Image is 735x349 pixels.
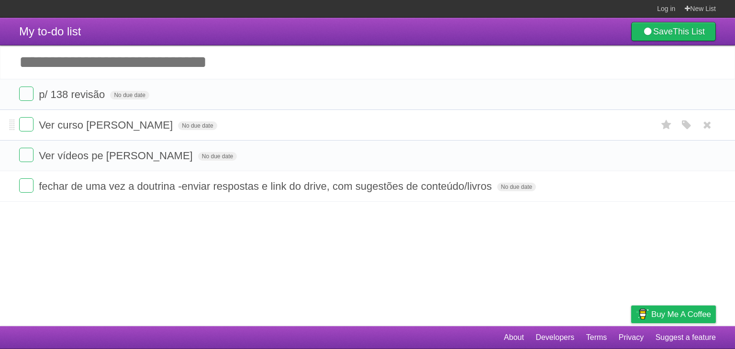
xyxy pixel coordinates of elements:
span: p/ 138 revisão [39,88,107,100]
img: Buy me a coffee [636,306,649,322]
span: My to-do list [19,25,81,38]
span: No due date [110,91,149,99]
label: Done [19,148,33,162]
label: Done [19,178,33,193]
span: Ver vídeos pe [PERSON_NAME] [39,150,195,162]
span: fechar de uma vez a doutrina -enviar respostas e link do drive, com sugestões de conteúdo/livros [39,180,494,192]
b: This List [673,27,705,36]
a: Privacy [619,328,644,347]
span: No due date [497,183,536,191]
label: Done [19,117,33,131]
span: Ver curso [PERSON_NAME] [39,119,175,131]
label: Star task [657,117,676,133]
a: About [504,328,524,347]
a: Suggest a feature [656,328,716,347]
a: Terms [586,328,607,347]
a: Developers [535,328,574,347]
a: Buy me a coffee [631,305,716,323]
span: No due date [178,121,217,130]
a: SaveThis List [631,22,716,41]
label: Done [19,87,33,101]
span: Buy me a coffee [651,306,711,323]
span: No due date [198,152,237,161]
